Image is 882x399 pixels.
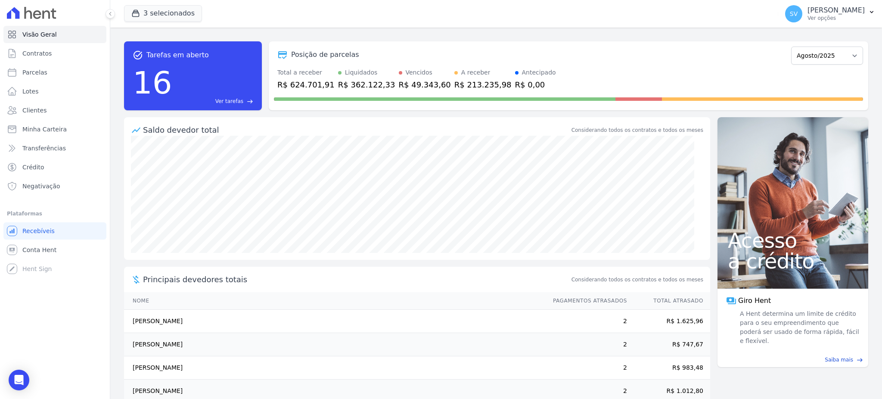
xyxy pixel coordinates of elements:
div: Considerando todos os contratos e todos os meses [571,126,703,134]
span: Giro Hent [738,296,771,306]
span: Acesso [728,230,858,251]
button: 3 selecionados [124,5,202,22]
td: 2 [545,356,627,380]
a: Ver tarefas east [176,97,253,105]
td: R$ 747,67 [627,333,710,356]
div: R$ 0,00 [515,79,556,90]
span: Contratos [22,49,52,58]
a: Recebíveis [3,222,106,240]
td: R$ 1.625,96 [627,310,710,333]
span: Crédito [22,163,44,171]
span: Clientes [22,106,47,115]
span: SV [790,11,798,17]
div: R$ 213.235,98 [454,79,512,90]
span: east [857,357,863,363]
div: Posição de parcelas [291,50,359,60]
div: Saldo devedor total [143,124,570,136]
div: R$ 362.122,33 [338,79,395,90]
th: Total Atrasado [627,292,710,310]
span: Conta Hent [22,246,56,254]
span: a crédito [728,251,858,271]
span: A Hent determina um limite de crédito para o seu empreendimento que poderá ser usado de forma ráp... [738,309,860,346]
a: Conta Hent [3,241,106,259]
span: east [247,98,253,105]
a: Negativação [3,178,106,195]
td: R$ 983,48 [627,356,710,380]
td: [PERSON_NAME] [124,333,545,356]
span: Tarefas em aberto [146,50,209,60]
th: Nome [124,292,545,310]
span: Lotes [22,87,39,96]
span: Recebíveis [22,227,55,235]
div: Vencidos [406,68,432,77]
div: Open Intercom Messenger [9,370,29,390]
a: Minha Carteira [3,121,106,138]
span: Considerando todos os contratos e todos os meses [571,276,703,284]
td: 2 [545,310,627,333]
button: SV [PERSON_NAME] Ver opções [778,2,882,26]
div: 16 [133,60,172,105]
a: Transferências [3,140,106,157]
td: [PERSON_NAME] [124,310,545,333]
div: Total a receber [277,68,335,77]
a: Lotes [3,83,106,100]
a: Clientes [3,102,106,119]
span: Principais devedores totais [143,274,570,285]
div: Liquidados [345,68,378,77]
span: Ver tarefas [215,97,243,105]
div: Plataformas [7,209,103,219]
div: Antecipado [522,68,556,77]
span: Saiba mais [825,356,853,364]
a: Contratos [3,45,106,62]
div: R$ 624.701,91 [277,79,335,90]
div: A receber [461,68,491,77]
span: Minha Carteira [22,125,67,134]
span: Transferências [22,144,66,153]
th: Pagamentos Atrasados [545,292,627,310]
a: Parcelas [3,64,106,81]
span: Negativação [22,182,60,190]
p: Ver opções [807,15,865,22]
td: [PERSON_NAME] [124,356,545,380]
a: Crédito [3,159,106,176]
span: task_alt [133,50,143,60]
p: [PERSON_NAME] [807,6,865,15]
td: 2 [545,333,627,356]
div: R$ 49.343,60 [399,79,451,90]
span: Visão Geral [22,30,57,39]
span: Parcelas [22,68,47,77]
a: Saiba mais east [723,356,863,364]
a: Visão Geral [3,26,106,43]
